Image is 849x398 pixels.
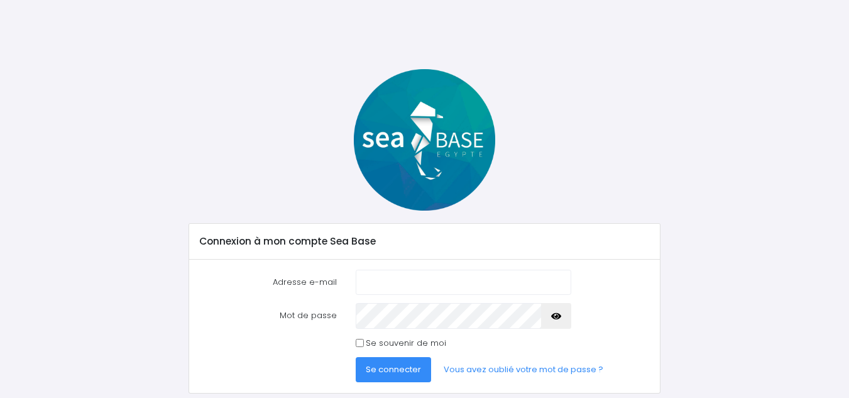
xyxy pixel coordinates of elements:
[189,224,660,259] div: Connexion à mon compte Sea Base
[356,357,431,382] button: Se connecter
[434,357,613,382] a: Vous avez oublié votre mot de passe ?
[366,337,446,350] label: Se souvenir de moi
[190,303,346,328] label: Mot de passe
[190,270,346,295] label: Adresse e-mail
[366,363,421,375] span: Se connecter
